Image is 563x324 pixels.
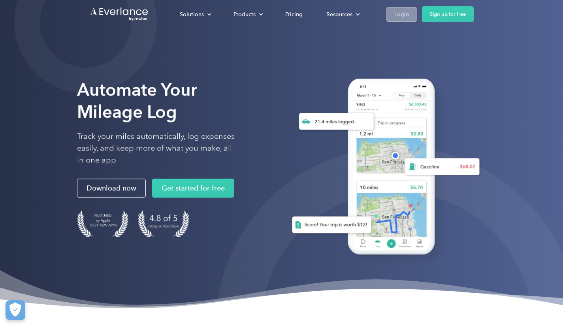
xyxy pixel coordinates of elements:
a: Get started for free [152,179,234,198]
div: Products [226,8,269,21]
img: Everlance, mileage tracker app, expense tracking app [279,70,486,266]
div: Resources [318,8,366,21]
div: Products [233,9,256,19]
strong: Automate Your Mileage Log [77,79,197,122]
a: Go to homepage [90,7,149,22]
div: Resources [326,9,352,19]
a: Pricing [277,8,311,21]
a: Sign up for free [422,6,474,22]
img: Badge for Featured by Apple Best New Apps [77,211,128,237]
div: Login [394,9,409,19]
p: Track your miles automatically, log expenses easily, and keep more of what you make, all in one app [77,131,235,166]
div: Pricing [285,9,303,19]
a: Login [386,7,417,22]
div: Solutions [180,9,204,19]
div: Solutions [172,8,218,21]
img: 4.9 out of 5 stars on the app store [138,211,189,237]
a: Download now [77,179,146,198]
button: Cookies Settings [6,300,25,320]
